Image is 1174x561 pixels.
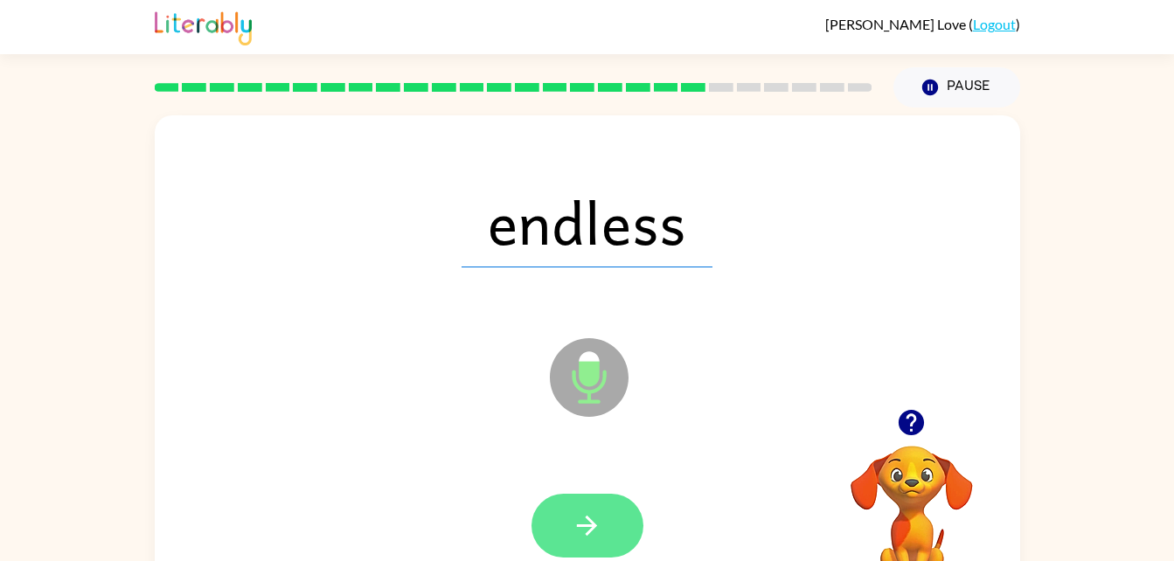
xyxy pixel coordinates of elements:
[155,7,252,45] img: Literably
[462,177,712,267] span: endless
[893,67,1020,107] button: Pause
[973,16,1016,32] a: Logout
[825,16,1020,32] div: ( )
[825,16,969,32] span: [PERSON_NAME] Love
